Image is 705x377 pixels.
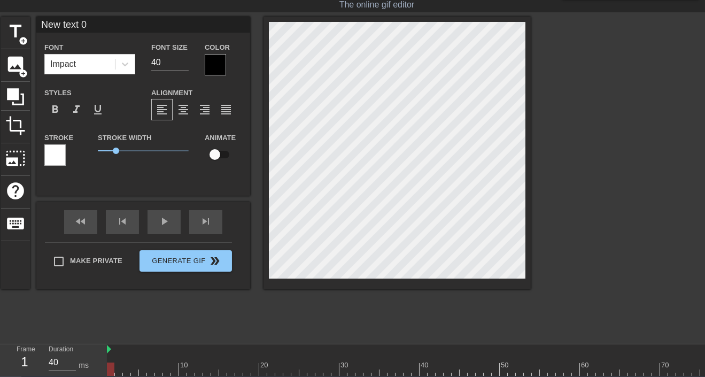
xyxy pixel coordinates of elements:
[91,103,104,116] span: format_underline
[19,69,28,78] span: add_circle
[49,347,73,353] label: Duration
[581,360,591,371] div: 60
[144,255,228,267] span: Generate Gif
[5,213,26,234] span: keyboard
[205,133,236,143] label: Animate
[177,103,190,116] span: format_align_center
[70,256,122,266] span: Make Private
[340,360,350,371] div: 30
[156,103,168,116] span: format_align_left
[501,360,510,371] div: 50
[140,250,232,272] button: Generate Gif
[421,360,430,371] div: 40
[44,88,72,98] label: Styles
[98,133,151,143] label: Stroke Width
[79,360,89,371] div: ms
[70,103,83,116] span: format_italic
[220,103,233,116] span: format_align_justify
[5,116,26,136] span: crop
[5,54,26,74] span: image
[151,42,188,53] label: Font Size
[260,360,270,371] div: 20
[180,360,190,371] div: 10
[198,103,211,116] span: format_align_right
[199,215,212,228] span: skip_next
[74,215,87,228] span: fast_rewind
[5,148,26,168] span: photo_size_select_large
[5,181,26,201] span: help
[49,103,61,116] span: format_bold
[44,133,73,143] label: Stroke
[17,352,33,372] div: 1
[209,255,222,267] span: double_arrow
[661,360,671,371] div: 70
[151,88,192,98] label: Alignment
[44,42,63,53] label: Font
[50,58,76,71] div: Impact
[205,42,230,53] label: Color
[19,36,28,45] span: add_circle
[158,215,171,228] span: play_arrow
[9,344,41,375] div: Frame
[5,21,26,42] span: title
[116,215,129,228] span: skip_previous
